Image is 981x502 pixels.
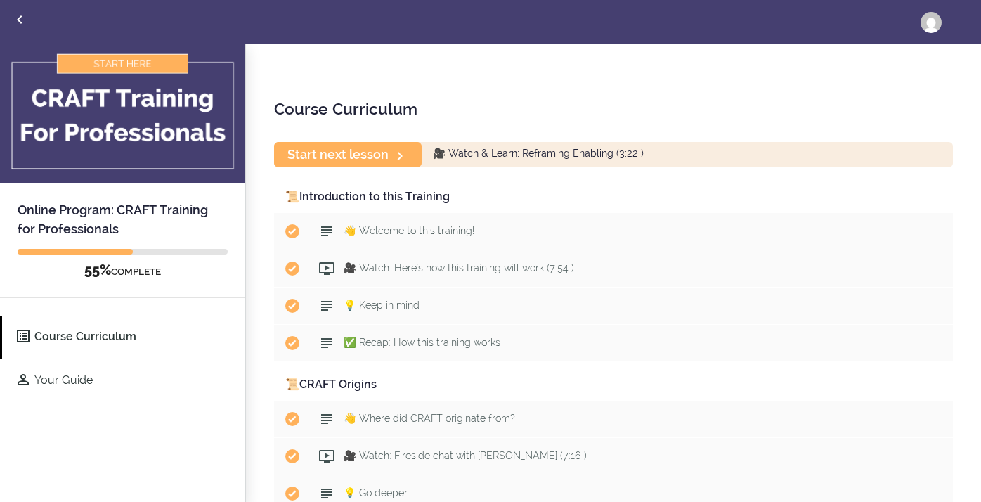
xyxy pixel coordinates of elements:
a: Completed item 🎥 Watch: Fireside chat with [PERSON_NAME] (7:16 ) [274,438,953,475]
span: Completed item [274,213,311,250]
span: Completed item [274,250,311,287]
span: Completed item [274,288,311,324]
a: Completed item 👋 Where did CRAFT originate from? [274,401,953,437]
span: Completed item [274,325,311,361]
div: 📜Introduction to this Training [274,181,953,213]
span: 🎥 Watch: Fireside chat with [PERSON_NAME] (7:16 ) [344,450,587,461]
span: ✅ Recap: How this training works [344,337,500,348]
span: 💡 Keep in mind [344,300,420,311]
a: Completed item 💡 Keep in mind [274,288,953,324]
a: Back to courses [1,1,39,42]
a: Course Curriculum [2,316,245,359]
span: 👋 Welcome to this training! [344,225,474,236]
div: COMPLETE [18,262,228,280]
a: Completed item 👋 Welcome to this training! [274,213,953,250]
img: basset.mom@hotmail.com [921,12,942,33]
svg: Back to courses [11,11,28,28]
span: 💡 Go deeper [344,487,408,498]
a: Your Guide [2,359,245,402]
a: Completed item 🎥 Watch: Here's how this training will work (7:54 ) [274,250,953,287]
a: Start next lesson [274,142,422,167]
div: 📜CRAFT Origins [274,369,953,401]
a: Completed item ✅ Recap: How this training works [274,325,953,361]
span: 👋 Where did CRAFT originate from? [344,413,515,424]
span: Completed item [274,438,311,475]
h2: Course Curriculum [274,97,953,121]
span: 🎥 Watch: Here's how this training will work (7:54 ) [344,262,574,273]
span: 🎥 Watch & Learn: Reframing Enabling (3:22 ) [433,148,644,160]
span: 55% [84,262,111,278]
span: Completed item [274,401,311,437]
